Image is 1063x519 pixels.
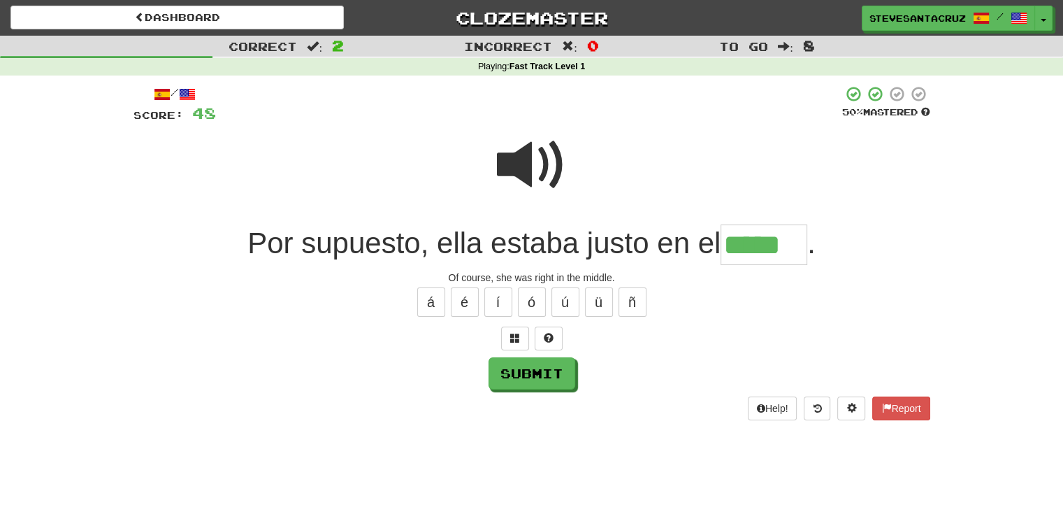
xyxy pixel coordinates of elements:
span: . [807,227,816,259]
strong: Fast Track Level 1 [509,62,586,71]
button: Single letter hint - you only get 1 per sentence and score half the points! alt+h [535,327,563,350]
span: : [562,41,577,52]
a: Dashboard [10,6,344,29]
span: To go [719,39,768,53]
span: : [778,41,793,52]
button: é [451,287,479,317]
button: í [484,287,512,317]
button: Switch sentence to multiple choice alt+p [501,327,529,350]
button: ñ [619,287,646,317]
span: 0 [587,37,599,54]
div: / [133,85,216,103]
span: SteveSantaCruz [869,12,966,24]
button: Help! [748,397,797,420]
button: ó [518,287,546,317]
span: / [997,11,1004,21]
button: á [417,287,445,317]
span: 50 % [842,106,863,118]
button: ü [585,287,613,317]
span: 8 [803,37,815,54]
div: Mastered [842,106,930,119]
span: 2 [332,37,344,54]
span: 48 [192,104,216,122]
a: Clozemaster [365,6,698,30]
span: Incorrect [464,39,552,53]
button: ú [551,287,579,317]
div: Of course, she was right in the middle. [133,271,930,285]
a: SteveSantaCruz / [862,6,1035,31]
button: Round history (alt+y) [804,397,830,420]
span: Por supuesto, ella estaba justo en el [247,227,721,259]
button: Submit [489,357,575,390]
span: : [307,41,322,52]
span: Correct [229,39,297,53]
button: Report [872,397,930,420]
span: Score: [133,109,184,121]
